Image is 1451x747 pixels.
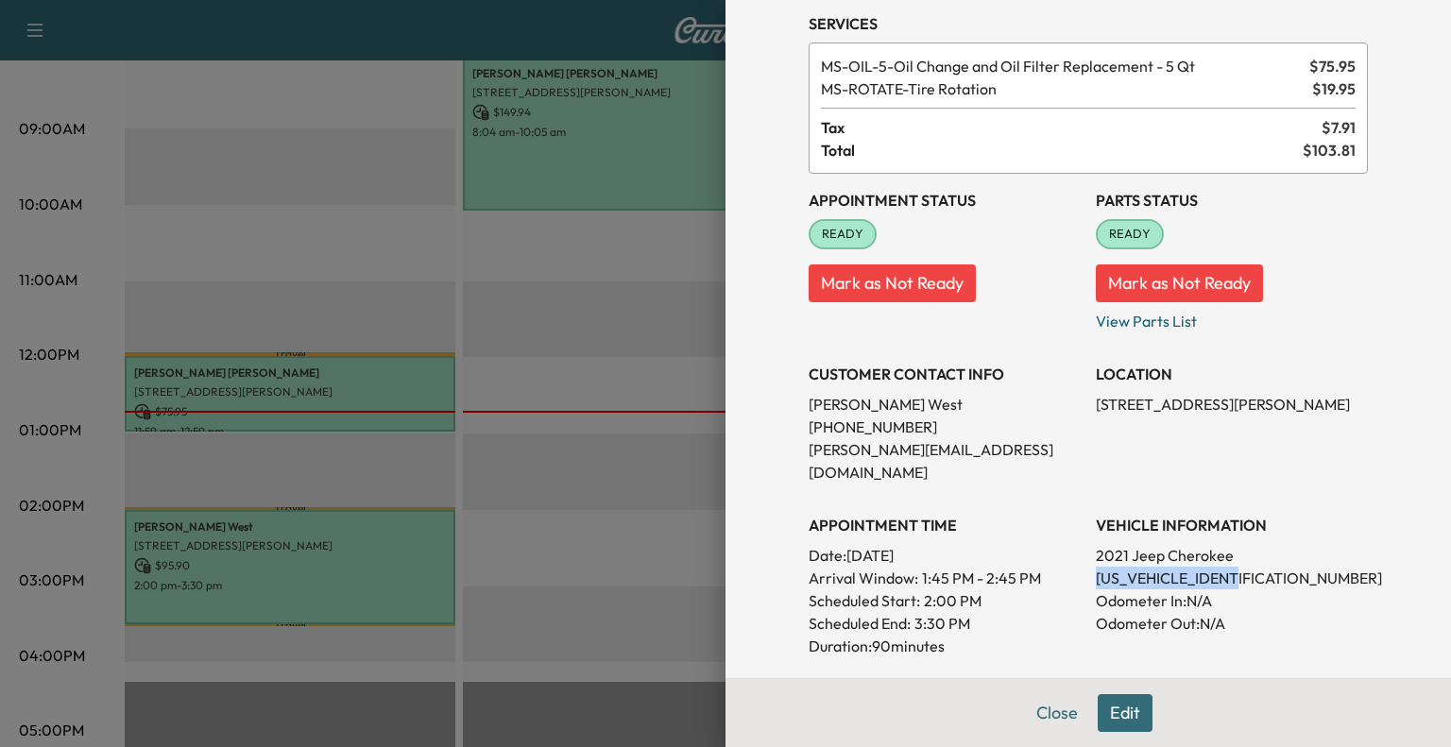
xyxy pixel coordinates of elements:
[1312,77,1356,100] span: $ 19.95
[809,635,1081,657] p: Duration: 90 minutes
[809,393,1081,416] p: [PERSON_NAME] West
[1096,189,1368,212] h3: Parts Status
[809,12,1368,35] h3: Services
[809,416,1081,438] p: [PHONE_NUMBER]
[821,77,1305,100] span: Tire Rotation
[1322,116,1356,139] span: $ 7.91
[1096,567,1368,589] p: [US_VEHICLE_IDENTIFICATION_NUMBER]
[1303,139,1356,161] span: $ 103.81
[1096,514,1368,536] h3: VEHICLE INFORMATION
[809,544,1081,567] p: Date: [DATE]
[1098,225,1162,244] span: READY
[1024,694,1090,732] button: Close
[1096,544,1368,567] p: 2021 Jeep Cherokee
[821,116,1322,139] span: Tax
[914,612,970,635] p: 3:30 PM
[1096,264,1263,302] button: Mark as Not Ready
[809,264,976,302] button: Mark as Not Ready
[809,612,911,635] p: Scheduled End:
[1096,589,1368,612] p: Odometer In: N/A
[924,589,982,612] p: 2:00 PM
[809,589,920,612] p: Scheduled Start:
[1096,393,1368,416] p: [STREET_ADDRESS][PERSON_NAME]
[809,363,1081,385] h3: CUSTOMER CONTACT INFO
[1096,363,1368,385] h3: LOCATION
[1098,694,1152,732] button: Edit
[809,567,1081,589] p: Arrival Window:
[809,438,1081,484] p: [PERSON_NAME][EMAIL_ADDRESS][DOMAIN_NAME]
[809,514,1081,536] h3: APPOINTMENT TIME
[922,567,1041,589] span: 1:45 PM - 2:45 PM
[821,55,1302,77] span: Oil Change and Oil Filter Replacement - 5 Qt
[811,225,875,244] span: READY
[821,139,1303,161] span: Total
[1096,612,1368,635] p: Odometer Out: N/A
[1096,302,1368,332] p: View Parts List
[809,189,1081,212] h3: Appointment Status
[1309,55,1356,77] span: $ 75.95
